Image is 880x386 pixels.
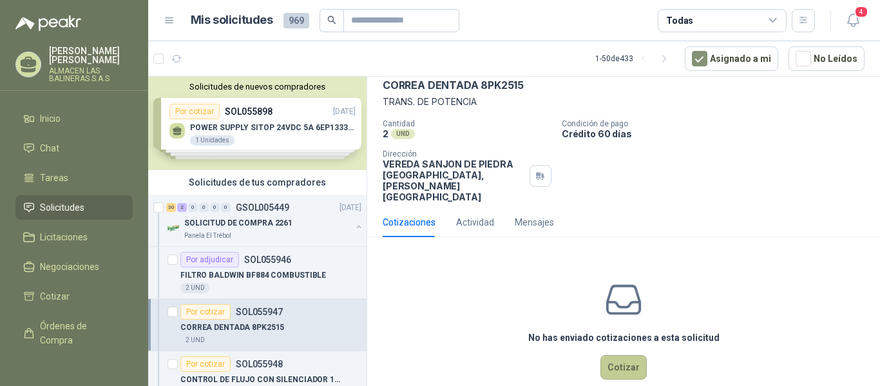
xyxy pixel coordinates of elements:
[15,255,133,279] a: Negociaciones
[595,48,674,69] div: 1 - 50 de 433
[199,203,209,212] div: 0
[188,203,198,212] div: 0
[180,304,231,320] div: Por cotizar
[180,374,341,386] p: CONTROL DE FLUJO CON SILENCIADOR 1/4
[15,166,133,190] a: Tareas
[236,307,283,316] p: SOL055947
[236,360,283,369] p: SOL055948
[685,46,778,71] button: Asignado a mi
[15,225,133,249] a: Licitaciones
[15,195,133,220] a: Solicitudes
[40,171,68,185] span: Tareas
[383,128,388,139] p: 2
[40,230,88,244] span: Licitaciones
[221,203,231,212] div: 0
[166,220,182,236] img: Company Logo
[283,13,309,28] span: 969
[383,150,524,159] p: Dirección
[327,15,336,24] span: search
[177,203,187,212] div: 2
[383,215,435,229] div: Cotizaciones
[180,335,210,345] div: 2 UND
[391,129,415,139] div: UND
[854,6,868,18] span: 4
[49,46,133,64] p: [PERSON_NAME] [PERSON_NAME]
[40,200,84,215] span: Solicitudes
[180,252,239,267] div: Por adjudicar
[841,9,865,32] button: 4
[180,322,284,334] p: CORREA DENTADA 8PK2515
[383,95,865,109] p: TRANS. DE POTENCIA
[40,260,99,274] span: Negociaciones
[153,82,361,92] button: Solicitudes de nuevos compradores
[562,119,875,128] p: Condición de pago
[789,46,865,71] button: No Leídos
[180,356,231,372] div: Por cotizar
[166,200,364,241] a: 30 2 0 0 0 0 GSOL005449[DATE] Company LogoSOLICITUD DE COMPRA 2261Panela El Trébol
[184,217,292,229] p: SOLICITUD DE COMPRA 2261
[180,269,326,282] p: FILTRO BALDWIN BF884 COMBUSTIBLE
[236,203,289,212] p: GSOL005449
[148,77,367,170] div: Solicitudes de nuevos compradoresPor cotizarSOL055898[DATE] POWER SUPPLY SITOP 24VDC 5A 6EP13333B...
[166,203,176,212] div: 30
[184,231,231,241] p: Panela El Trébol
[15,15,81,31] img: Logo peakr
[40,111,61,126] span: Inicio
[666,14,693,28] div: Todas
[562,128,875,139] p: Crédito 60 días
[340,202,361,214] p: [DATE]
[40,289,70,304] span: Cotizar
[528,331,720,345] h3: No has enviado cotizaciones a esta solicitud
[383,159,524,202] p: VEREDA SANJON DE PIEDRA [GEOGRAPHIC_DATA] , [PERSON_NAME][GEOGRAPHIC_DATA]
[244,255,291,264] p: SOL055946
[40,319,120,347] span: Órdenes de Compra
[456,215,494,229] div: Actividad
[383,79,524,92] p: CORREA DENTADA 8PK2515
[49,67,133,82] p: ALMACEN LAS BALINERAS S.A.S
[148,247,367,299] a: Por adjudicarSOL055946FILTRO BALDWIN BF884 COMBUSTIBLE2 UND
[191,11,273,30] h1: Mis solicitudes
[180,283,210,293] div: 2 UND
[148,299,367,351] a: Por cotizarSOL055947CORREA DENTADA 8PK25152 UND
[210,203,220,212] div: 0
[40,141,59,155] span: Chat
[515,215,554,229] div: Mensajes
[15,106,133,131] a: Inicio
[15,284,133,309] a: Cotizar
[15,136,133,160] a: Chat
[148,170,367,195] div: Solicitudes de tus compradores
[383,119,551,128] p: Cantidad
[15,314,133,352] a: Órdenes de Compra
[600,355,647,380] button: Cotizar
